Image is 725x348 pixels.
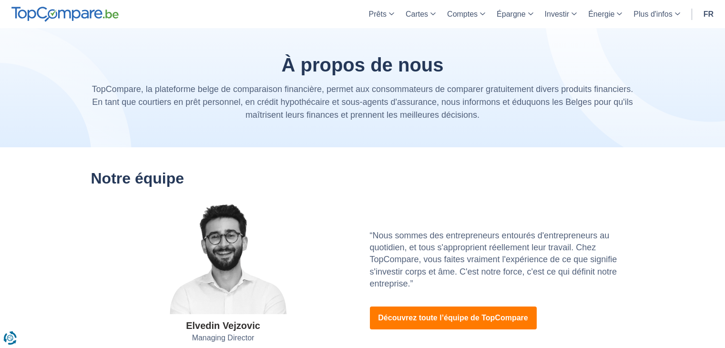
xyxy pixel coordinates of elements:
p: “Nous sommes des entrepreneurs entourés d'entrepreneurs au quotidien, et tous s'approprient réell... [370,230,634,290]
p: TopCompare, la plateforme belge de comparaison financière, permet aux consommateurs de comparer g... [91,83,634,122]
span: Managing Director [192,333,255,344]
img: TopCompare [11,7,119,22]
img: Elvedin Vejzovic [147,201,299,314]
h2: Notre équipe [91,170,634,187]
div: Elvedin Vejzovic [186,319,260,333]
h1: À propos de nous [91,54,634,75]
a: Découvrez toute l’équipe de TopCompare [370,307,537,329]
